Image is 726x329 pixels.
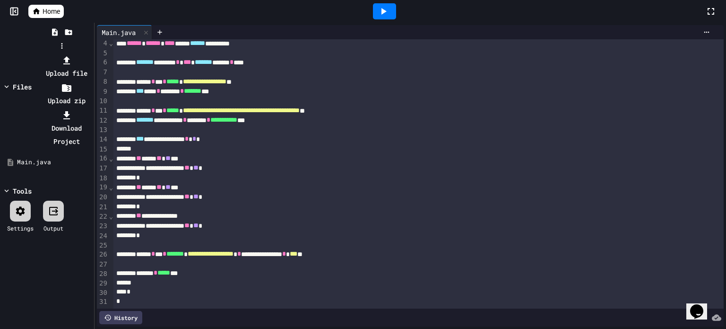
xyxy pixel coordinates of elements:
div: 21 [97,203,109,212]
div: Main.java [97,25,152,39]
div: Files [13,82,32,92]
div: 28 [97,269,109,279]
div: 11 [97,106,109,116]
div: 27 [97,260,109,269]
li: Upload zip [41,81,92,107]
div: Output [43,224,63,232]
div: 4 [97,39,109,49]
div: 16 [97,154,109,164]
div: 24 [97,231,109,241]
div: 8 [97,77,109,87]
div: 12 [97,116,109,126]
div: 15 [97,145,109,154]
div: 14 [97,135,109,145]
div: 30 [97,288,109,298]
div: Tools [13,186,32,196]
span: Fold line [109,155,113,162]
div: 23 [97,222,109,231]
span: Fold line [109,184,113,191]
div: 25 [97,241,109,250]
div: 29 [97,279,109,288]
span: Home [43,7,60,16]
div: 31 [97,297,109,307]
div: 6 [97,58,109,68]
div: 7 [97,68,109,77]
div: 5 [97,49,109,58]
div: 17 [97,164,109,174]
div: 18 [97,174,109,183]
div: Main.java [17,158,91,167]
iframe: chat widget [686,291,717,320]
div: 10 [97,97,109,106]
div: 20 [97,193,109,203]
div: 13 [97,125,109,135]
div: Main.java [97,27,140,37]
li: Download Project [41,108,92,148]
div: 9 [97,87,109,97]
li: Upload file [41,53,92,80]
div: 19 [97,183,109,193]
div: History [99,311,142,324]
div: Settings [7,224,34,232]
span: Fold line [109,213,113,220]
div: 26 [97,250,109,260]
a: Home [28,5,64,18]
div: 22 [97,212,109,222]
span: Fold line [109,39,113,47]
